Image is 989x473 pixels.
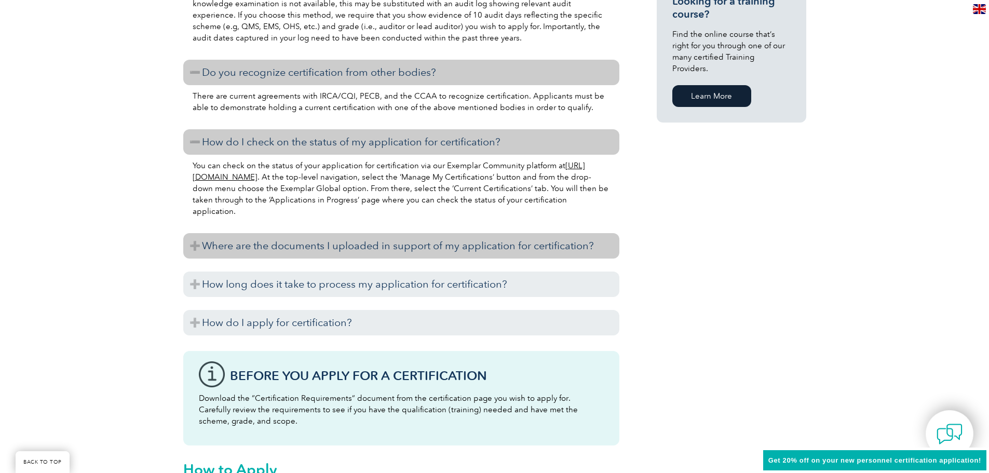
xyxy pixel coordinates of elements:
a: BACK TO TOP [16,451,70,473]
h3: Before You Apply For a Certification [230,369,604,382]
h3: How do I check on the status of my application for certification? [183,129,619,155]
h3: Do you recognize certification from other bodies? [183,60,619,85]
p: Download the “Certification Requirements” document from the certification page you wish to apply ... [199,393,604,427]
p: Find the online course that’s right for you through one of our many certified Training Providers. [672,29,791,74]
img: en [973,4,986,14]
span: Get 20% off on your new personnel certification application! [768,456,981,464]
p: You can check on the status of your application for certification via our Exemplar Community plat... [193,160,610,217]
a: Learn More [672,85,751,107]
h3: How do I apply for certification? [183,310,619,335]
p: There are current agreements with IRCA/CQI, PECB, and the CCAA to recognize certification. Applic... [193,90,610,113]
img: contact-chat.png [937,421,963,447]
h3: How long does it take to process my application for certification? [183,272,619,297]
h3: Where are the documents I uploaded in support of my application for certification? [183,233,619,259]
